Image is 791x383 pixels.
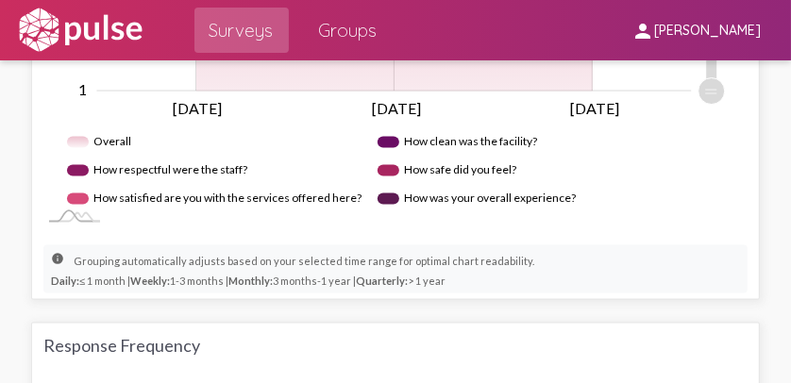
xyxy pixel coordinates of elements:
strong: Daily: [51,275,79,287]
mat-icon: info [51,252,74,275]
g: How was your overall experience? [378,185,576,213]
strong: Weekly: [130,275,170,287]
g: Legend [67,128,722,213]
g: How respectful were the staff? [67,157,250,185]
span: Surveys [210,13,274,47]
tspan: [DATE] [372,99,421,117]
img: white-logo.svg [15,7,145,54]
tspan: [DATE] [173,99,222,117]
button: [PERSON_NAME] [616,12,776,47]
a: Groups [304,8,393,53]
g: Overall [67,128,135,157]
tspan: 1 [78,81,87,99]
g: How satisfied are you with the services offered here? [67,185,362,213]
g: How safe did you feel? [378,157,519,185]
strong: Monthly: [228,275,273,287]
small: Grouping automatically adjusts based on your selected time range for optimal chart readability. ≤... [51,251,534,288]
mat-icon: person [631,20,654,42]
div: Response Frequency [43,335,748,356]
tspan: [DATE] [570,99,619,117]
g: How clean was the facility? [378,128,542,157]
span: [PERSON_NAME] [654,23,761,40]
span: Groups [319,13,378,47]
strong: Quarterly: [356,275,408,287]
a: Surveys [194,8,289,53]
